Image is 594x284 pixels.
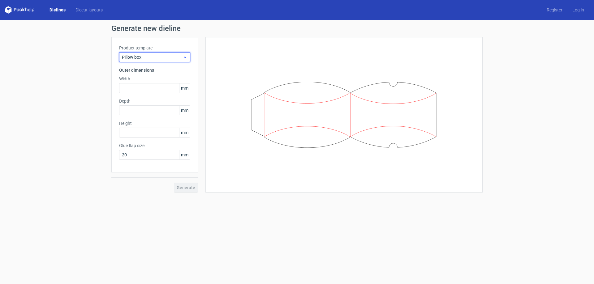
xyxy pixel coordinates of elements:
label: Width [119,76,190,82]
a: Register [542,7,567,13]
label: Height [119,120,190,126]
span: Pillow box [122,54,183,60]
span: mm [179,106,190,115]
h3: Outer dimensions [119,67,190,73]
label: Glue flap size [119,142,190,149]
a: Diecut layouts [71,7,108,13]
span: mm [179,83,190,93]
a: Dielines [45,7,71,13]
label: Depth [119,98,190,104]
label: Product template [119,45,190,51]
a: Log in [567,7,589,13]
h1: Generate new dieline [111,25,483,32]
span: mm [179,128,190,137]
span: mm [179,150,190,159]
